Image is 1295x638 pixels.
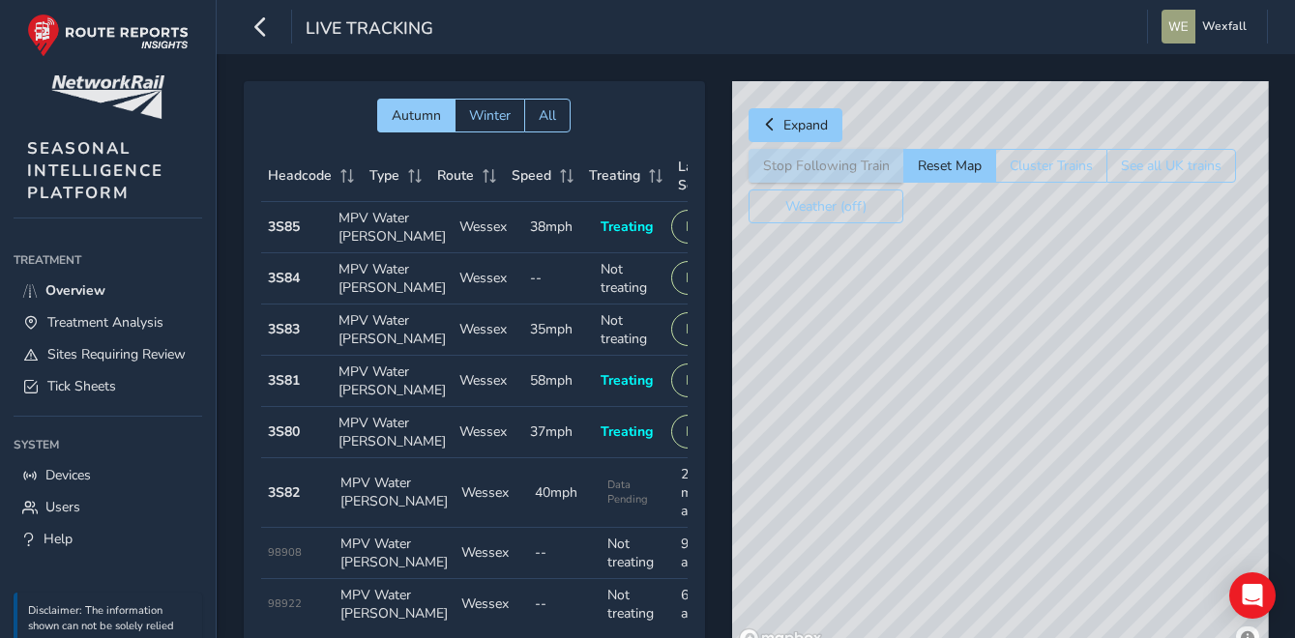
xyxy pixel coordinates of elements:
button: Live [671,261,724,295]
td: MPV Water [PERSON_NAME] [334,528,455,579]
button: Live [671,312,724,346]
button: Cluster Trains [995,149,1106,183]
span: Last Seen [678,158,714,194]
td: 24 minutes ago [674,458,748,528]
td: Not treating [594,253,664,304]
span: Live Tracking [306,16,433,43]
td: MPV Water [PERSON_NAME] [332,253,453,304]
img: customer logo [51,75,164,119]
td: MPV Water [PERSON_NAME] [334,579,455,630]
button: Live [671,415,724,449]
td: -- [523,253,594,304]
div: Treatment [14,246,202,275]
span: SEASONAL INTELLIGENCE PLATFORM [27,137,163,204]
strong: 3S82 [268,483,300,502]
button: Autumn [377,99,455,132]
td: Wessex [455,579,528,630]
span: Expand [783,116,828,134]
td: 58mph [523,356,594,407]
td: Wessex [453,304,523,356]
td: Not treating [601,579,674,630]
td: Wessex [453,253,523,304]
td: MPV Water [PERSON_NAME] [332,304,453,356]
button: Wexfall [1162,10,1253,43]
td: 38mph [523,202,594,253]
a: Sites Requiring Review [14,338,202,370]
span: Treating [601,422,653,441]
strong: 3S80 [268,422,300,441]
td: MPV Water [PERSON_NAME] [332,356,453,407]
span: Route [437,166,474,185]
span: Overview [45,281,105,300]
span: Treating [589,166,640,185]
strong: 3S83 [268,320,300,338]
td: MPV Water [PERSON_NAME] [332,407,453,458]
td: MPV Water [PERSON_NAME] [332,202,453,253]
img: diamond-layout [1162,10,1195,43]
span: Speed [512,166,551,185]
td: Not treating [601,528,674,579]
span: Treatment Analysis [47,313,163,332]
span: Headcode [268,166,332,185]
span: Users [45,498,80,516]
td: 35mph [523,304,594,356]
span: Help [44,530,73,548]
div: System [14,430,202,459]
button: See all UK trains [1106,149,1236,183]
button: Weather (off) [749,189,903,223]
span: All [539,106,556,125]
td: Wessex [455,528,528,579]
span: 98922 [268,596,302,611]
td: Wessex [455,458,528,528]
td: 6 hours ago [674,579,748,630]
span: Treating [601,217,653,236]
a: Overview [14,275,202,306]
span: Treating [601,371,653,390]
td: -- [528,579,602,630]
span: Devices [45,466,91,484]
button: Winter [455,99,524,132]
span: Autumn [392,106,441,125]
td: 9 hours ago [674,528,748,579]
button: All [524,99,571,132]
a: Devices [14,459,202,491]
button: Expand [749,108,842,142]
td: Wessex [453,202,523,253]
strong: 3S85 [268,217,300,236]
span: Sites Requiring Review [47,345,186,363]
span: Tick Sheets [47,377,116,395]
td: 37mph [523,407,594,458]
span: 98908 [268,545,302,560]
td: -- [528,528,602,579]
td: Wessex [453,356,523,407]
td: Wessex [453,407,523,458]
button: Reset Map [903,149,995,183]
span: Data Pending [607,478,667,507]
span: Type [369,166,399,185]
td: Not treating [594,304,664,356]
button: Live [671,210,724,244]
td: 40mph [528,458,602,528]
td: MPV Water [PERSON_NAME] [334,458,455,528]
a: Help [14,523,202,555]
a: Users [14,491,202,523]
button: Live [671,363,724,397]
span: Wexfall [1202,10,1247,43]
a: Treatment Analysis [14,306,202,338]
span: Winter [469,106,511,125]
div: Open Intercom Messenger [1229,572,1276,619]
strong: 3S81 [268,371,300,390]
img: rr logo [27,14,189,57]
strong: 3S84 [268,269,300,287]
a: Tick Sheets [14,370,202,402]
